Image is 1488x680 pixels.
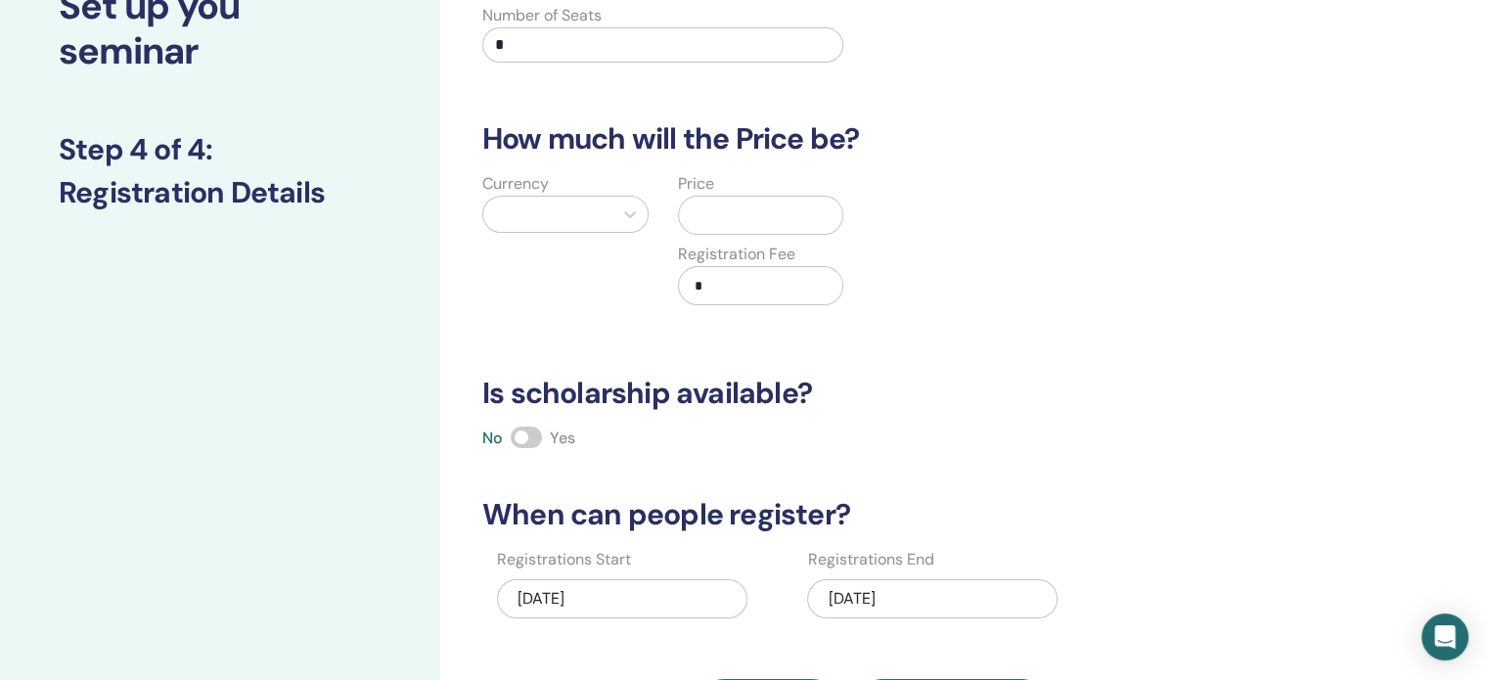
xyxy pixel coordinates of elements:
h3: Is scholarship available? [471,376,1275,411]
label: Registration Fee [678,243,795,266]
h3: When can people register? [471,497,1275,532]
h3: Registration Details [59,175,382,210]
label: Registrations End [807,548,933,571]
div: [DATE] [497,579,747,618]
label: Registrations Start [497,548,631,571]
label: Price [678,172,714,196]
label: Currency [482,172,549,196]
h3: How much will the Price be? [471,121,1275,157]
label: Number of Seats [482,4,602,27]
div: Open Intercom Messenger [1421,613,1468,660]
span: No [482,428,503,448]
div: [DATE] [807,579,1058,618]
span: Yes [550,428,575,448]
h3: Step 4 of 4 : [59,132,382,167]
